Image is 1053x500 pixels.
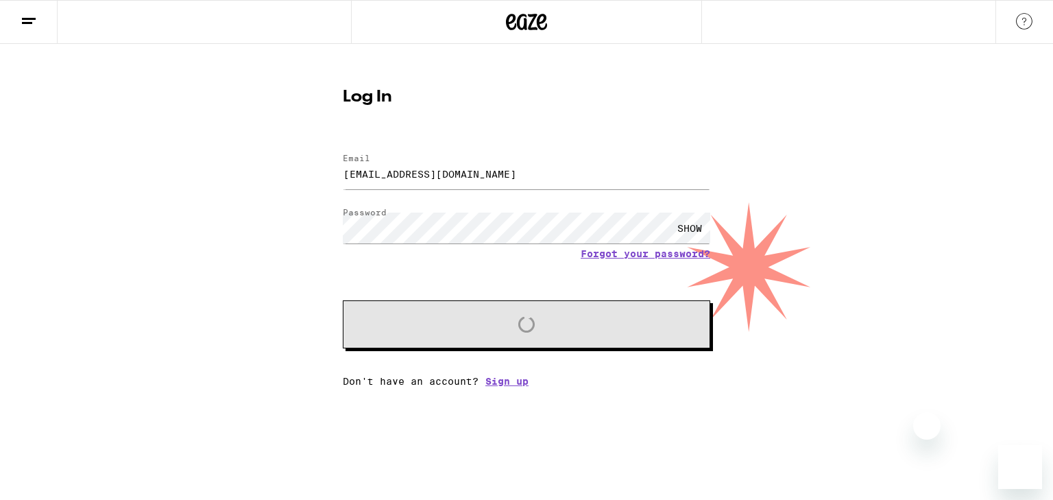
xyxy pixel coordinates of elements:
[343,376,710,387] div: Don't have an account?
[343,89,710,106] h1: Log In
[669,213,710,243] div: SHOW
[343,158,710,189] input: Email
[343,154,370,163] label: Email
[343,208,387,217] label: Password
[998,445,1042,489] iframe: Button to launch messaging window
[913,412,941,440] iframe: Close message
[581,248,710,259] a: Forgot your password?
[485,376,529,387] a: Sign up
